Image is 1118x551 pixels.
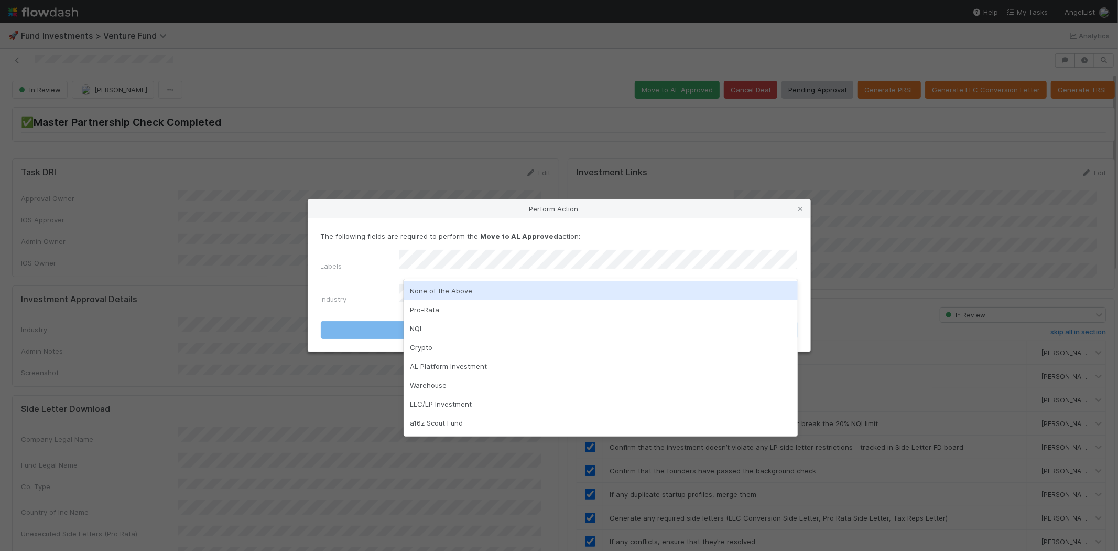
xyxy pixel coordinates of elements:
strong: Move to AL Approved [481,232,559,240]
label: Industry [321,294,347,304]
div: Warehouse [404,376,798,395]
div: LLC/LP Investment [404,395,798,414]
div: International Investment [404,432,798,451]
div: Pro-Rata [404,300,798,319]
div: None of the Above [404,281,798,300]
button: Move to AL Approved [321,321,798,339]
label: Labels [321,261,342,271]
div: AL Platform Investment [404,357,798,376]
p: The following fields are required to perform the action: [321,231,798,241]
div: a16z Scout Fund [404,414,798,432]
div: Crypto [404,338,798,357]
div: Perform Action [308,199,810,218]
div: NQI [404,319,798,338]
